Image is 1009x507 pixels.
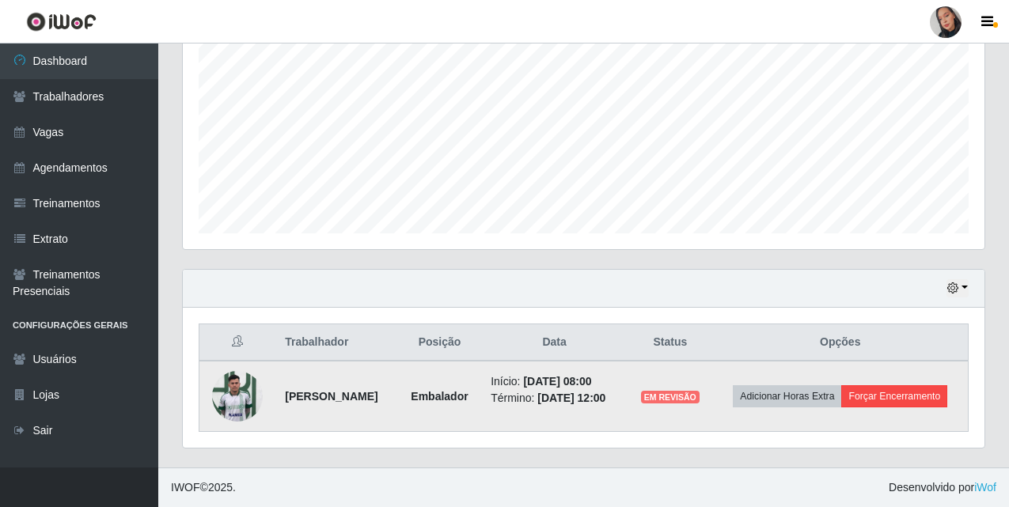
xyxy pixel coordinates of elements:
span: EM REVISÃO [641,391,700,403]
time: [DATE] 12:00 [537,392,605,404]
strong: [PERSON_NAME] [285,390,377,403]
a: iWof [974,481,996,494]
img: 1698057093105.jpeg [212,362,263,429]
span: Desenvolvido por [889,479,996,496]
time: [DATE] 08:00 [523,375,591,388]
th: Opções [713,324,969,361]
th: Posição [398,324,481,361]
th: Status [628,324,712,361]
th: Trabalhador [275,324,398,361]
img: CoreUI Logo [26,12,97,32]
li: Término: [491,390,618,407]
span: IWOF [171,481,200,494]
span: © 2025 . [171,479,236,496]
th: Data [481,324,628,361]
strong: Embalador [411,390,468,403]
button: Forçar Encerramento [841,385,947,407]
li: Início: [491,373,618,390]
button: Adicionar Horas Extra [733,385,841,407]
